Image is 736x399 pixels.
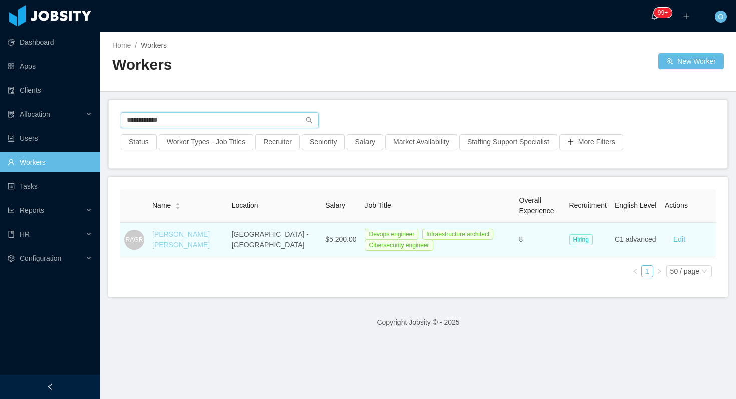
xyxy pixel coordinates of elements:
[302,134,345,150] button: Seniority
[121,134,157,150] button: Status
[325,235,356,243] span: $5,200.00
[20,206,44,214] span: Reports
[519,196,554,215] span: Overall Experience
[20,230,30,238] span: HR
[559,134,623,150] button: icon: plusMore Filters
[673,235,685,243] a: Edit
[141,41,167,49] span: Workers
[632,268,638,274] i: icon: left
[20,110,50,118] span: Allocation
[385,134,457,150] button: Market Availability
[365,201,391,209] span: Job Title
[611,223,661,257] td: C1 advanced
[8,80,92,100] a: icon: auditClients
[325,201,345,209] span: Salary
[232,201,258,209] span: Location
[8,111,15,118] i: icon: solution
[569,235,597,243] a: Hiring
[670,266,699,277] div: 50 / page
[365,229,419,240] span: Devops engineer
[126,231,143,248] span: RAGR
[159,134,253,150] button: Worker Types - Job Titles
[228,223,322,257] td: [GEOGRAPHIC_DATA] - [GEOGRAPHIC_DATA]
[658,53,724,69] button: icon: usergroup-addNew Worker
[701,268,707,275] i: icon: down
[718,11,724,23] span: O
[8,176,92,196] a: icon: profileTasks
[515,223,565,257] td: 8
[641,265,653,277] li: 1
[8,152,92,172] a: icon: userWorkers
[654,8,672,18] sup: 1637
[569,201,607,209] span: Recruitment
[347,134,383,150] button: Salary
[135,41,137,49] span: /
[653,265,665,277] li: Next Page
[8,207,15,214] i: icon: line-chart
[8,56,92,76] a: icon: appstoreApps
[152,200,171,211] span: Name
[569,234,593,245] span: Hiring
[422,229,493,240] span: Infraestructure architect
[615,201,656,209] span: English Level
[656,268,662,274] i: icon: right
[365,240,433,251] span: Cibersecurity engineer
[8,128,92,148] a: icon: robotUsers
[175,205,181,208] i: icon: caret-down
[683,13,690,20] i: icon: plus
[100,305,736,340] footer: Copyright Jobsity © - 2025
[112,55,418,75] h2: Workers
[459,134,557,150] button: Staffing Support Specialist
[152,230,210,249] a: [PERSON_NAME] [PERSON_NAME]
[651,13,658,20] i: icon: bell
[306,117,313,124] i: icon: search
[175,202,181,205] i: icon: caret-up
[665,201,688,209] span: Actions
[8,231,15,238] i: icon: book
[8,255,15,262] i: icon: setting
[20,254,61,262] span: Configuration
[629,265,641,277] li: Previous Page
[642,266,653,277] a: 1
[8,32,92,52] a: icon: pie-chartDashboard
[175,201,181,208] div: Sort
[255,134,300,150] button: Recruiter
[112,41,131,49] a: Home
